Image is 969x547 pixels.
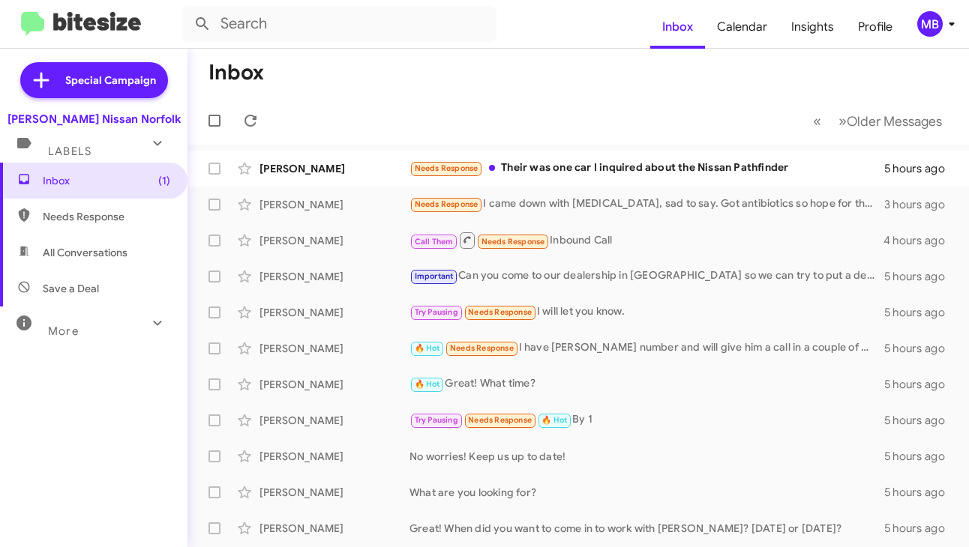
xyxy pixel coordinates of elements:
[884,521,957,536] div: 5 hours ago
[415,307,458,317] span: Try Pausing
[415,379,440,389] span: 🔥 Hot
[409,231,883,250] div: Inbound Call
[415,343,440,353] span: 🔥 Hot
[259,161,409,176] div: [PERSON_NAME]
[415,415,458,425] span: Try Pausing
[259,233,409,248] div: [PERSON_NAME]
[43,245,127,260] span: All Conversations
[415,237,454,247] span: Call Them
[883,233,957,248] div: 4 hours ago
[259,377,409,392] div: [PERSON_NAME]
[650,5,705,49] a: Inbox
[181,6,496,42] input: Search
[409,339,884,357] div: I have [PERSON_NAME] number and will give him a call in a couple of weeks. My husband is an offsh...
[409,449,884,464] div: No worries! Keep us up to date!
[541,415,567,425] span: 🔥 Hot
[259,197,409,212] div: [PERSON_NAME]
[65,73,156,88] span: Special Campaign
[904,11,952,37] button: MB
[884,377,957,392] div: 5 hours ago
[415,199,478,209] span: Needs Response
[813,112,821,130] span: «
[259,305,409,320] div: [PERSON_NAME]
[805,106,951,136] nav: Page navigation example
[409,485,884,500] div: What are you looking for?
[884,161,957,176] div: 5 hours ago
[829,106,951,136] button: Next
[779,5,846,49] a: Insights
[917,11,943,37] div: MB
[259,485,409,500] div: [PERSON_NAME]
[884,197,957,212] div: 3 hours ago
[43,281,99,296] span: Save a Deal
[884,485,957,500] div: 5 hours ago
[208,61,264,85] h1: Inbox
[415,163,478,173] span: Needs Response
[409,411,884,429] div: By 1
[259,521,409,536] div: [PERSON_NAME]
[409,303,884,321] div: I will let you know.
[847,113,942,130] span: Older Messages
[158,173,170,188] span: (1)
[43,209,170,224] span: Needs Response
[846,5,904,49] a: Profile
[259,269,409,284] div: [PERSON_NAME]
[409,375,884,393] div: Great! What time?
[409,521,884,536] div: Great! When did you want to come in to work with [PERSON_NAME]? [DATE] or [DATE]?
[705,5,779,49] a: Calendar
[450,343,514,353] span: Needs Response
[884,413,957,428] div: 5 hours ago
[481,237,545,247] span: Needs Response
[409,196,884,213] div: I came down with [MEDICAL_DATA], sad to say. Got antibiotics so hope for the best. Plus, I am loo...
[468,415,532,425] span: Needs Response
[409,160,884,177] div: Their was one car I inquired about the Nissan Pathfinder
[415,271,454,281] span: Important
[259,413,409,428] div: [PERSON_NAME]
[884,269,957,284] div: 5 hours ago
[259,449,409,464] div: [PERSON_NAME]
[48,145,91,158] span: Labels
[43,173,170,188] span: Inbox
[884,341,957,356] div: 5 hours ago
[838,112,847,130] span: »
[259,341,409,356] div: [PERSON_NAME]
[20,62,168,98] a: Special Campaign
[884,305,957,320] div: 5 hours ago
[409,268,884,285] div: Can you come to our dealership in [GEOGRAPHIC_DATA] so we can try to put a deal together for you?
[884,449,957,464] div: 5 hours ago
[48,324,79,338] span: More
[804,106,830,136] button: Previous
[468,307,532,317] span: Needs Response
[7,112,181,127] div: [PERSON_NAME] Nissan Norfolk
